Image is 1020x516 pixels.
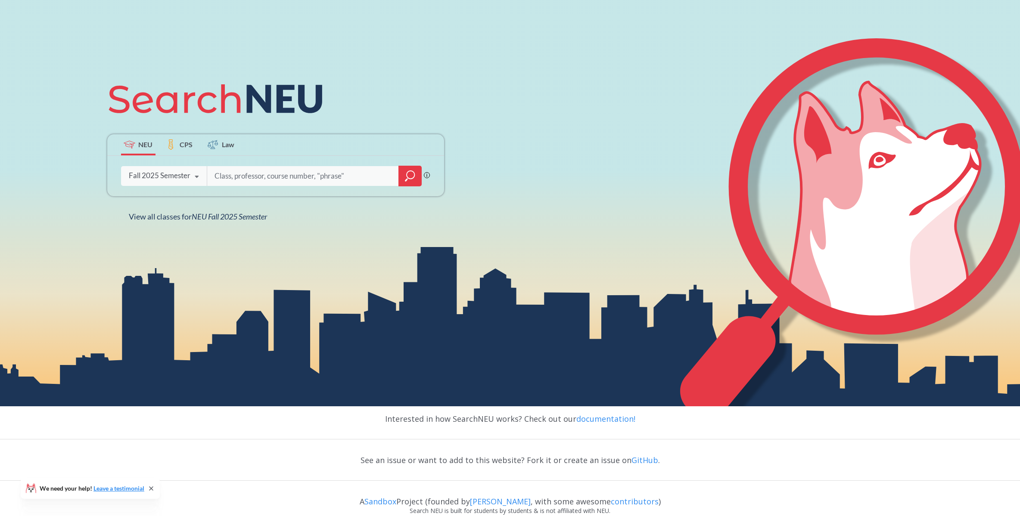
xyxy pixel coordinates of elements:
span: NEU Fall 2025 Semester [192,212,267,221]
a: documentation! [576,414,635,424]
input: Class, professor, course number, "phrase" [214,167,393,185]
a: [PERSON_NAME] [470,496,531,507]
span: Law [222,139,234,149]
span: View all classes for [129,212,267,221]
span: CPS [180,139,193,149]
a: Sandbox [364,496,396,507]
span: NEU [138,139,152,149]
div: Fall 2025 Semester [129,171,190,180]
a: GitHub [631,455,658,465]
div: magnifying glass [398,166,422,186]
svg: magnifying glass [405,170,415,182]
a: contributors [611,496,659,507]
